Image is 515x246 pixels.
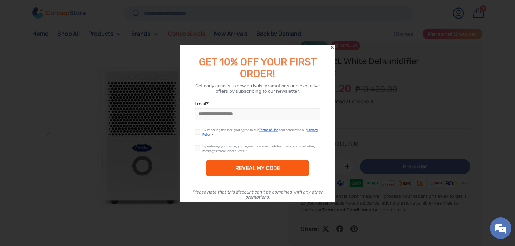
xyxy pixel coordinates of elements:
textarea: Type your message and hit 'Enter' [4,167,136,192]
div: Close [330,45,335,50]
span: and consent to our [279,127,307,132]
a: Terms of Use [259,127,278,132]
div: By entering your email, you agree to receive updates, offers, and marketing messages from ConcepS... [202,144,315,153]
label: Email [195,100,320,106]
div: Please note that this discount can’t be combined with any other promotions. [187,189,328,199]
div: REVEAL MY CODE [206,160,309,176]
span: GET 10% OFF YOUR FIRST ORDER! [199,56,317,79]
span: By checking this box, you agree to our [202,127,259,132]
div: Chat with us now [37,40,120,49]
div: Get early access to new arrivals, promotions and exclusive offers by subscribing to our newsletter. [189,83,326,94]
a: Privacy Policy [202,127,318,136]
span: We're online! [41,76,99,148]
div: REVEAL MY CODE [235,165,280,171]
div: Minimize live chat window [117,4,134,21]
